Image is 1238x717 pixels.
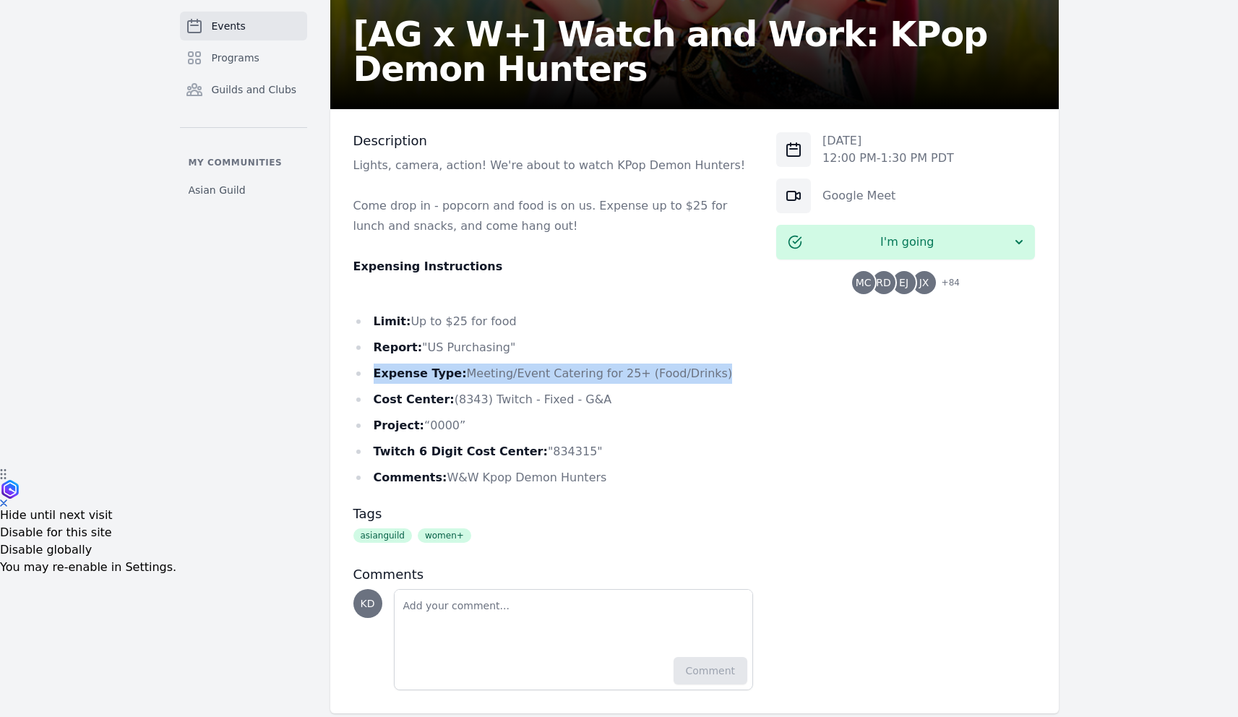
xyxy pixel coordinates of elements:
[353,17,1036,86] h2: [AG x W+] Watch and Work: KPop Demon Hunters
[353,312,754,332] li: Up to $25 for food
[353,364,754,384] li: Meeting/Event Catering for 25+ (Food/Drinks)
[353,338,754,358] li: "US Purchasing"
[353,132,754,150] h3: Description
[353,259,503,273] strong: Expensing Instructions
[180,157,307,168] p: My communities
[899,278,908,288] span: EJ
[353,390,754,410] li: (8343) Twitch - Fixed - G&A
[361,598,375,609] span: KD
[374,314,411,328] strong: Limit:
[212,19,246,33] span: Events
[212,51,259,65] span: Programs
[374,418,424,432] strong: Project:
[374,366,467,380] strong: Expense Type:
[180,43,307,72] a: Programs
[212,82,297,97] span: Guilds and Clubs
[353,528,412,543] span: asianguild
[353,416,754,436] li: “0000”
[374,340,423,354] strong: Report:
[353,155,754,176] p: Lights, camera, action! We're about to watch KPop Demon Hunters!
[856,278,872,288] span: MC
[374,471,447,484] strong: Comments:
[374,445,548,458] strong: Twitch 6 Digit Cost Center:
[822,189,895,202] a: Google Meet
[189,183,246,197] span: Asian Guild
[353,566,754,583] h3: Comments
[674,657,748,684] button: Comment
[933,274,960,294] span: + 84
[822,150,954,167] p: 12:00 PM - 1:30 PM PDT
[353,196,754,236] p: Come drop in - popcorn and food is on us. Expense up to $25 for lunch and snacks, and come hang out!
[180,12,307,203] nav: Sidebar
[822,132,954,150] p: [DATE]
[802,233,1012,251] span: I'm going
[876,278,891,288] span: RD
[180,12,307,40] a: Events
[418,528,471,543] span: women+
[353,505,754,523] h3: Tags
[353,442,754,462] li: "834315"
[353,468,754,488] li: W&W Kpop Demon Hunters
[919,278,929,288] span: JX
[776,225,1035,259] button: I'm going
[374,392,455,406] strong: Cost Center:
[180,75,307,104] a: Guilds and Clubs
[180,177,307,203] a: Asian Guild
